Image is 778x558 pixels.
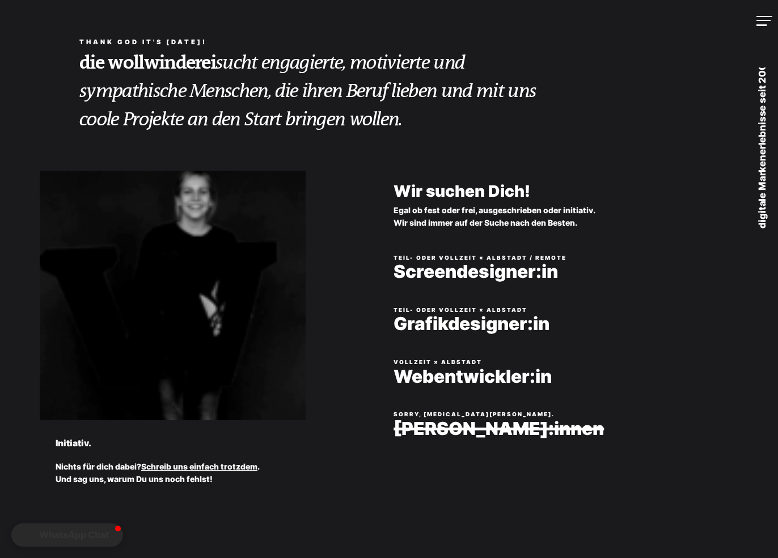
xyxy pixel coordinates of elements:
[56,439,349,449] h2: Initiativ.
[394,204,755,230] p: Egal ob fest oder frei, ausgeschrieben oder initiativ. Wir sind immer auf der Suche nach den Besten.
[394,262,755,282] a: Screendesigner:in
[11,523,123,547] button: WhatsApp Chat
[394,367,755,387] a: Webentwickler:in
[394,253,755,263] p: Teil- oder Vollzeit × Albstadt / Remote
[79,36,762,48] h5: Thank god it's [DATE]!
[394,410,755,419] p: SORRY, [MEDICAL_DATA][PERSON_NAME].
[394,306,755,315] p: Teil- oder Vollzeit × Albstadt
[394,314,755,334] a: Grafikdesigner:in
[56,460,349,486] p: Nichts für dich dabei? . Und sag uns, warum Du uns noch fehlst!
[79,49,215,75] a: die wollwinderei
[79,52,215,74] strong: die wollwinderei
[394,183,755,200] h2: Wir suchen Dich!
[79,52,536,130] em: sucht engagierte, motivierte und sympathische Menschen, die ihren Beruf lieben und mit uns coole ...
[141,462,257,471] a: Schreib uns einfach trotzdem
[394,358,755,367] p: Vollzeit × Albstadt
